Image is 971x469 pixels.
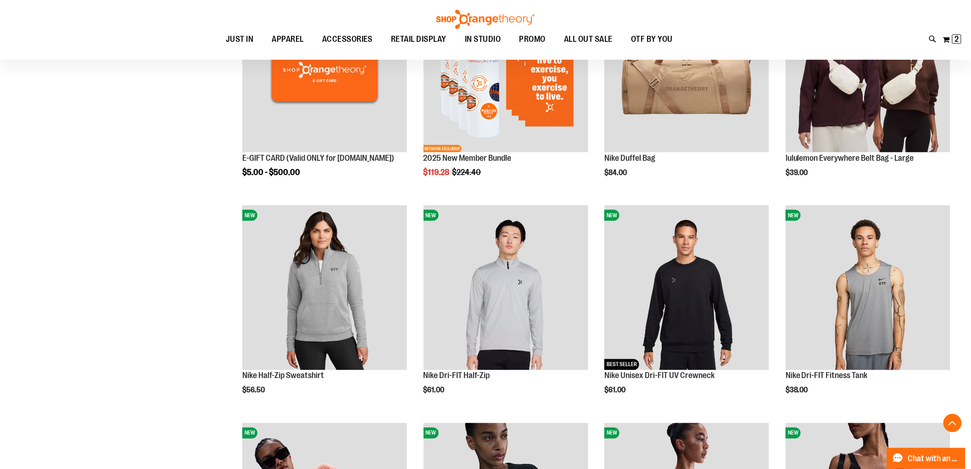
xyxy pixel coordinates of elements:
span: OTF BY YOU [631,29,673,50]
img: Nike Dri-FIT Half-Zip [424,205,588,370]
div: product [238,201,412,418]
a: Nike Unisex Dri-FIT UV Crewneck [604,371,714,380]
span: NEW [786,210,801,221]
span: $84.00 [604,169,628,177]
span: Chat with an Expert [908,454,960,463]
a: Nike Duffel Bag [604,153,655,163]
span: 2 [955,34,959,44]
span: NEW [242,210,257,221]
button: Chat with an Expert [887,448,966,469]
span: $224.40 [452,168,483,177]
span: IN STUDIO [465,29,501,50]
span: ACCESSORIES [322,29,373,50]
span: $5.00 - $500.00 [242,168,300,177]
img: Shop Orangetheory [435,10,536,29]
div: product [419,201,593,418]
span: NEW [242,428,257,439]
span: BEST SELLER [604,359,639,370]
span: ALL OUT SALE [564,29,613,50]
span: RETAIL DISPLAY [391,29,446,50]
span: $61.00 [424,386,446,395]
span: NEW [604,210,619,221]
img: Nike Half-Zip Sweatshirt [242,205,407,370]
span: $119.28 [424,168,451,177]
span: NEW [604,428,619,439]
div: product [600,201,774,418]
a: Nike Dri-FIT Fitness Tank [786,371,868,380]
a: 2025 New Member Bundle [424,153,512,163]
span: $39.00 [786,169,809,177]
span: PROMO [519,29,546,50]
span: $61.00 [604,386,627,395]
a: Nike Dri-FIT Fitness TankNEW [786,205,950,372]
a: Nike Dri-FIT Half-ZipNEW [424,205,588,372]
a: lululemon Everywhere Belt Bag - Large [786,153,914,163]
div: product [781,201,955,418]
span: $56.50 [242,386,266,395]
span: APPAREL [272,29,304,50]
img: Nike Dri-FIT Fitness Tank [786,205,950,370]
a: Nike Dri-FIT Half-Zip [424,371,490,380]
button: Back To Top [943,414,962,432]
span: NETWORK EXCLUSIVE [424,145,462,153]
span: NEW [424,210,439,221]
span: NEW [786,428,801,439]
a: E-GIFT CARD (Valid ONLY for [DOMAIN_NAME]) [242,153,394,163]
span: $38.00 [786,386,809,395]
span: NEW [424,428,439,439]
a: Nike Half-Zip SweatshirtNEW [242,205,407,372]
a: Nike Half-Zip Sweatshirt [242,371,324,380]
img: Nike Unisex Dri-FIT UV Crewneck [604,205,769,370]
span: JUST IN [226,29,254,50]
a: Nike Unisex Dri-FIT UV CrewneckNEWBEST SELLER [604,205,769,372]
